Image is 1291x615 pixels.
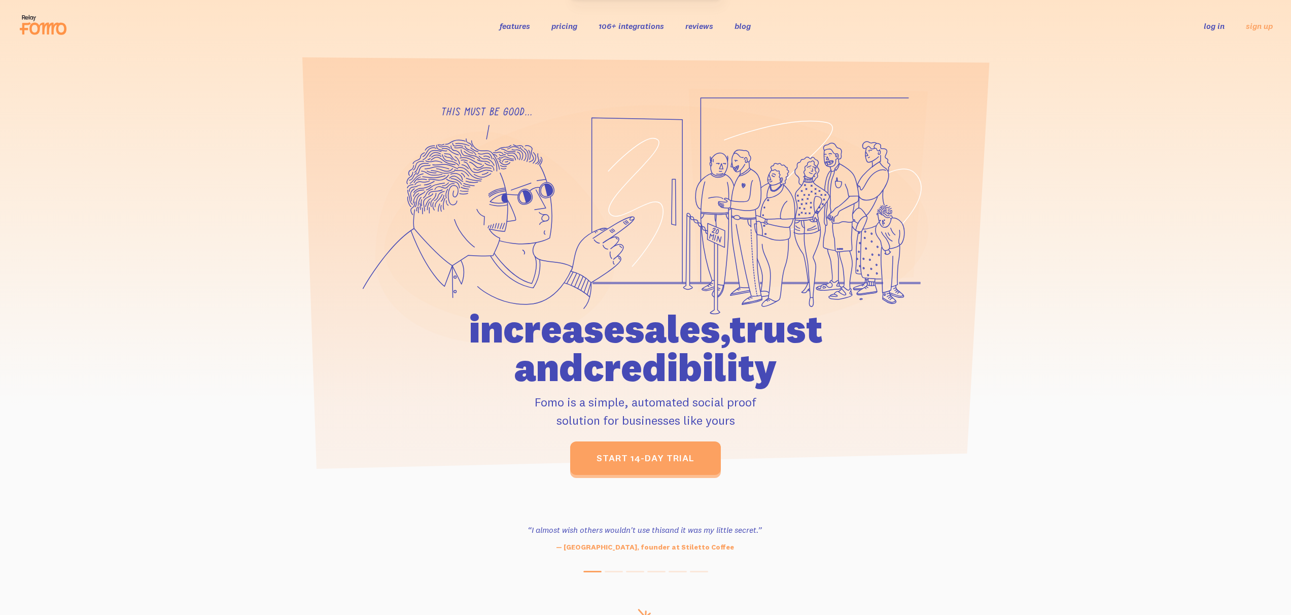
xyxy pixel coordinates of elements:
h3: “I almost wish others wouldn't use this and it was my little secret.” [506,524,783,536]
h1: increase sales, trust and credibility [411,310,881,387]
a: 106+ integrations [599,21,664,31]
a: pricing [551,21,577,31]
a: blog [735,21,751,31]
a: sign up [1246,21,1273,31]
a: log in [1204,21,1225,31]
p: — [GEOGRAPHIC_DATA], founder at Stiletto Coffee [506,542,783,553]
a: features [500,21,530,31]
p: Fomo is a simple, automated social proof solution for businesses like yours [411,393,881,429]
a: reviews [685,21,713,31]
a: start 14-day trial [570,441,721,475]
